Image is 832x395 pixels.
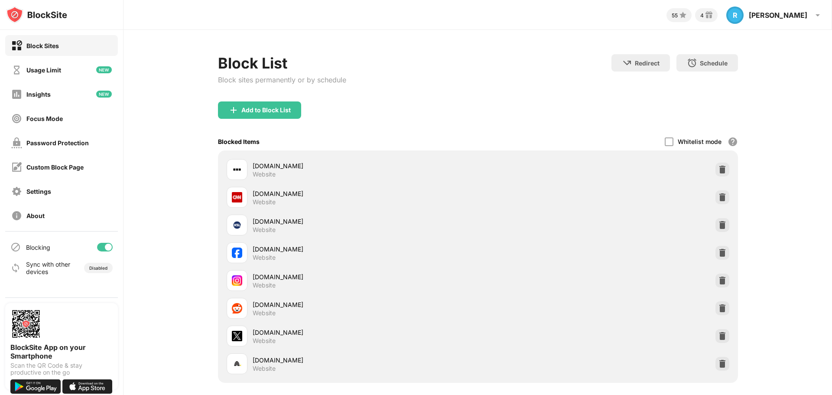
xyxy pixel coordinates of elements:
[96,91,112,98] img: new-icon.svg
[678,138,721,145] div: Whitelist mode
[10,362,113,376] div: Scan the QR Code & stay productive on the go
[232,220,242,230] img: favicons
[253,254,276,261] div: Website
[26,139,89,147] div: Password Protection
[253,356,478,365] div: [DOMAIN_NAME]
[11,65,22,75] img: time-usage-off.svg
[11,40,22,51] img: block-on.svg
[96,66,112,73] img: new-icon.svg
[253,170,276,178] div: Website
[232,164,242,175] img: favicons
[26,188,51,195] div: Settings
[700,12,704,19] div: 4
[11,210,22,221] img: about-off.svg
[10,379,61,394] img: get-it-on-google-play.svg
[10,308,42,340] img: options-page-qr-code.png
[232,275,242,286] img: favicons
[218,75,346,84] div: Block sites permanently or by schedule
[26,91,51,98] div: Insights
[253,189,478,198] div: [DOMAIN_NAME]
[26,115,63,122] div: Focus Mode
[10,343,113,360] div: BlockSite App on your Smartphone
[6,6,67,23] img: logo-blocksite.svg
[11,162,22,173] img: customize-block-page-off.svg
[253,226,276,234] div: Website
[26,244,50,251] div: Blocking
[253,309,276,317] div: Website
[26,212,45,219] div: About
[253,161,478,170] div: [DOMAIN_NAME]
[253,365,276,372] div: Website
[10,263,21,273] img: sync-icon.svg
[635,59,660,67] div: Redirect
[253,328,478,337] div: [DOMAIN_NAME]
[11,186,22,197] img: settings-off.svg
[89,265,107,271] div: Disabled
[232,303,242,313] img: favicons
[672,12,678,19] div: 55
[253,281,276,289] div: Website
[62,379,113,394] img: download-on-the-app-store.svg
[253,245,478,254] div: [DOMAIN_NAME]
[11,137,22,148] img: password-protection-off.svg
[26,261,71,275] div: Sync with other devices
[253,300,478,309] div: [DOMAIN_NAME]
[218,54,346,72] div: Block List
[26,163,84,171] div: Custom Block Page
[11,113,22,124] img: focus-off.svg
[241,107,291,114] div: Add to Block List
[749,11,807,20] div: [PERSON_NAME]
[704,10,714,20] img: reward-small.svg
[11,89,22,100] img: insights-off.svg
[232,359,242,369] img: favicons
[26,42,59,49] div: Block Sites
[700,59,728,67] div: Schedule
[253,337,276,345] div: Website
[726,7,744,24] div: R
[253,272,478,281] div: [DOMAIN_NAME]
[253,198,276,206] div: Website
[232,331,242,341] img: favicons
[10,242,21,252] img: blocking-icon.svg
[232,192,242,202] img: favicons
[26,66,61,74] div: Usage Limit
[678,10,688,20] img: points-small.svg
[232,248,242,258] img: favicons
[218,138,260,145] div: Blocked Items
[253,217,478,226] div: [DOMAIN_NAME]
